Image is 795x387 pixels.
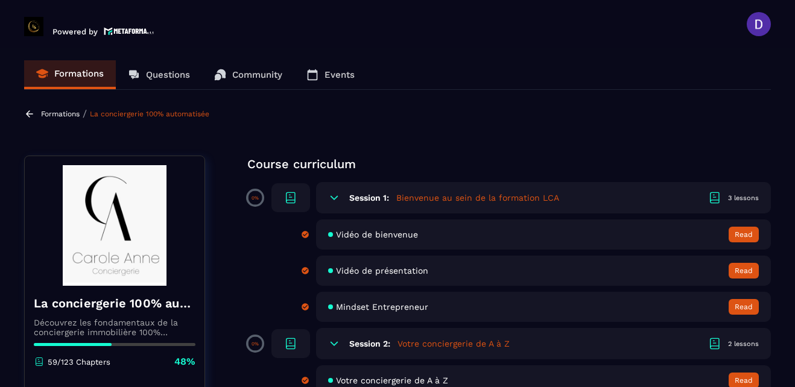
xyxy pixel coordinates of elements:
[252,195,259,201] p: 0%
[34,318,195,337] p: Découvrez les fondamentaux de la conciergerie immobilière 100% automatisée. Cette formation est c...
[728,193,759,203] div: 3 lessons
[202,60,294,89] a: Community
[24,17,43,36] img: logo-branding
[83,108,87,119] span: /
[52,27,98,36] p: Powered by
[294,60,367,89] a: Events
[146,69,190,80] p: Questions
[336,266,428,275] span: Vidéo de présentation
[41,110,80,118] a: Formations
[247,156,771,172] p: Course curriculum
[48,357,110,367] p: 59/123 Chapters
[104,26,154,36] img: logo
[397,338,510,350] h5: Votre conciergerie de A à Z
[396,192,559,204] h5: Bienvenue au sein de la formation LCA
[34,295,195,312] h4: La conciergerie 100% automatisée
[252,341,259,347] p: 0%
[336,230,418,239] span: Vidéo de bienvenue
[336,302,428,312] span: Mindset Entrepreneur
[24,60,116,89] a: Formations
[34,165,195,286] img: banner
[90,110,209,118] a: La conciergerie 100% automatisée
[729,263,759,278] button: Read
[174,355,195,368] p: 48%
[729,227,759,242] button: Read
[232,69,282,80] p: Community
[116,60,202,89] a: Questions
[54,68,104,79] p: Formations
[349,339,390,348] h6: Session 2:
[325,69,355,80] p: Events
[728,339,759,348] div: 2 lessons
[729,299,759,315] button: Read
[349,193,389,203] h6: Session 1:
[336,376,448,385] span: Votre conciergerie de A à Z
